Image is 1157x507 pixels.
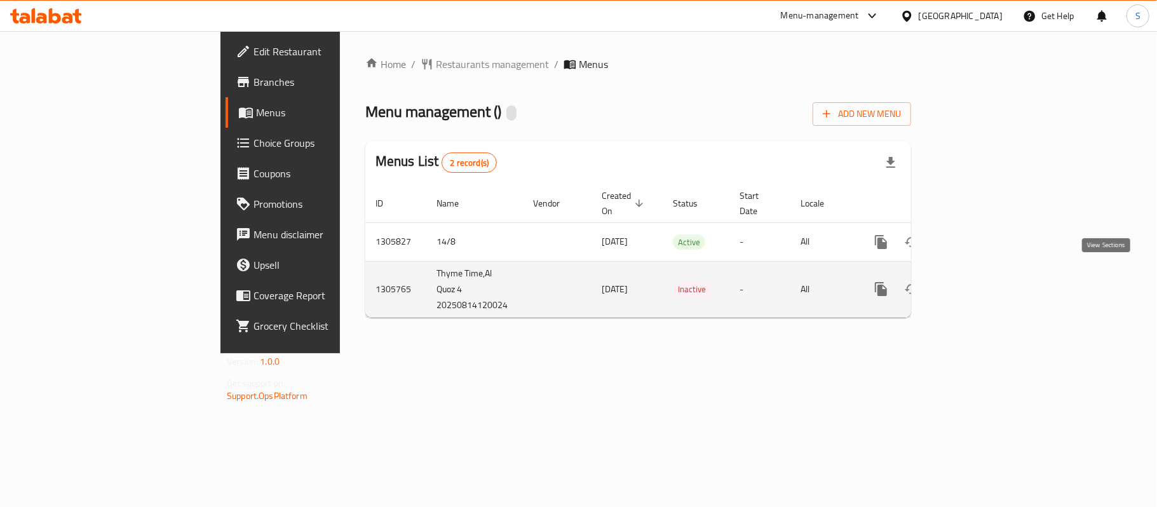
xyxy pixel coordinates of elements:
[254,44,403,59] span: Edit Restaurant
[226,67,414,97] a: Branches
[226,97,414,128] a: Menus
[376,196,400,211] span: ID
[226,280,414,311] a: Coverage Report
[436,57,549,72] span: Restaurants management
[823,106,901,122] span: Add New Menu
[602,188,647,219] span: Created On
[256,105,403,120] span: Menus
[554,57,558,72] li: /
[673,196,714,211] span: Status
[254,288,403,303] span: Coverage Report
[254,166,403,181] span: Coupons
[426,222,523,261] td: 14/8
[602,281,628,297] span: [DATE]
[602,233,628,250] span: [DATE]
[254,135,403,151] span: Choice Groups
[673,282,711,297] span: Inactive
[790,261,856,317] td: All
[919,9,1003,23] div: [GEOGRAPHIC_DATA]
[226,128,414,158] a: Choice Groups
[226,189,414,219] a: Promotions
[866,274,897,304] button: more
[227,375,285,391] span: Get support on:
[254,227,403,242] span: Menu disclaimer
[226,158,414,189] a: Coupons
[673,235,705,250] span: Active
[729,261,790,317] td: -
[897,227,927,257] button: Change Status
[254,318,403,334] span: Grocery Checklist
[365,184,998,318] table: enhanced table
[226,36,414,67] a: Edit Restaurant
[673,234,705,250] div: Active
[226,311,414,341] a: Grocery Checklist
[436,196,475,211] span: Name
[376,152,497,173] h2: Menus List
[426,261,523,317] td: Thyme Time,Al Quoz 4 20250814120024
[442,152,497,173] div: Total records count
[729,222,790,261] td: -
[226,250,414,280] a: Upsell
[740,188,775,219] span: Start Date
[254,74,403,90] span: Branches
[227,388,308,404] a: Support.OpsPlatform
[533,196,576,211] span: Vendor
[790,222,856,261] td: All
[801,196,841,211] span: Locale
[579,57,608,72] span: Menus
[365,97,501,126] span: Menu management ( )
[856,184,998,223] th: Actions
[442,157,496,169] span: 2 record(s)
[365,57,911,72] nav: breadcrumb
[227,353,258,370] span: Version:
[781,8,859,24] div: Menu-management
[866,227,897,257] button: more
[260,353,280,370] span: 1.0.0
[421,57,549,72] a: Restaurants management
[813,102,911,126] button: Add New Menu
[254,196,403,212] span: Promotions
[1135,9,1140,23] span: S
[876,147,906,178] div: Export file
[226,219,414,250] a: Menu disclaimer
[254,257,403,273] span: Upsell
